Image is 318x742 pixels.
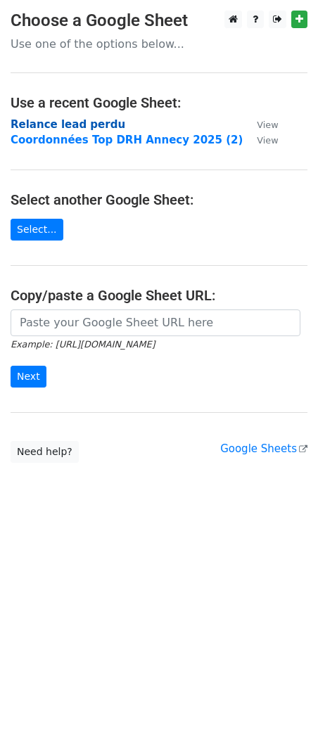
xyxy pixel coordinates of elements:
h4: Select another Google Sheet: [11,191,307,208]
h4: Use a recent Google Sheet: [11,94,307,111]
h3: Choose a Google Sheet [11,11,307,31]
input: Paste your Google Sheet URL here [11,309,300,336]
p: Use one of the options below... [11,37,307,51]
div: Widget de chat [248,674,318,742]
a: Relance lead perdu [11,118,125,131]
a: Select... [11,219,63,241]
iframe: Chat Widget [248,674,318,742]
a: View [243,118,278,131]
input: Next [11,366,46,388]
small: View [257,135,278,146]
a: View [243,134,278,146]
small: View [257,120,278,130]
a: Coordonnées Top DRH Annecy 2025 (2) [11,134,243,146]
a: Need help? [11,441,79,463]
h4: Copy/paste a Google Sheet URL: [11,287,307,304]
small: Example: [URL][DOMAIN_NAME] [11,339,155,350]
a: Google Sheets [220,442,307,455]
